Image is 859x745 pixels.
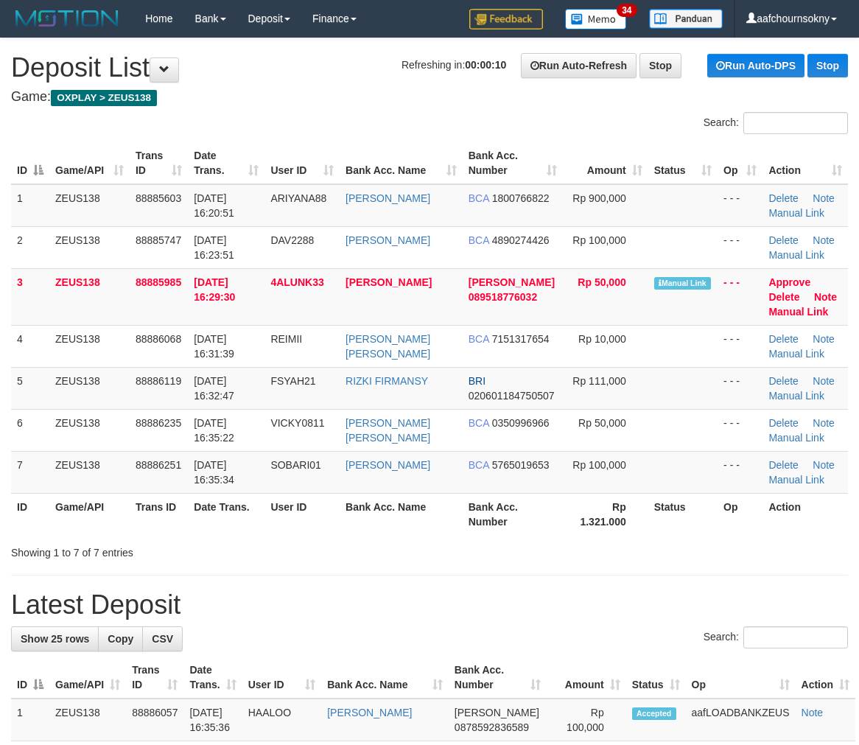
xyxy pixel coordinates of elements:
[704,112,848,134] label: Search:
[11,451,49,493] td: 7
[813,417,835,429] a: Note
[194,276,235,303] span: [DATE] 16:29:30
[718,226,762,268] td: - - -
[768,390,824,402] a: Manual Link
[346,276,432,288] a: [PERSON_NAME]
[563,493,648,535] th: Rp 1.321.000
[49,409,130,451] td: ZEUS138
[743,112,848,134] input: Search:
[136,417,181,429] span: 88886235
[11,657,49,699] th: ID: activate to sort column descending
[242,657,322,699] th: User ID: activate to sort column ascending
[21,633,89,645] span: Show 25 rows
[469,192,489,204] span: BCA
[463,142,564,184] th: Bank Acc. Number: activate to sort column ascending
[718,184,762,227] td: - - -
[327,707,412,718] a: [PERSON_NAME]
[469,234,489,246] span: BCA
[136,276,181,288] span: 88885985
[626,657,686,699] th: Status: activate to sort column ascending
[194,459,234,486] span: [DATE] 16:35:34
[813,192,835,204] a: Note
[768,249,824,261] a: Manual Link
[455,707,539,718] span: [PERSON_NAME]
[11,7,123,29] img: MOTION_logo.png
[768,234,798,246] a: Delete
[492,459,550,471] span: Copy 5765019653 to clipboard
[11,226,49,268] td: 2
[340,142,463,184] th: Bank Acc. Name: activate to sort column ascending
[346,333,430,360] a: [PERSON_NAME] [PERSON_NAME]
[768,417,798,429] a: Delete
[743,626,848,648] input: Search:
[813,333,835,345] a: Note
[572,459,625,471] span: Rp 100,000
[521,53,637,78] a: Run Auto-Refresh
[194,417,234,444] span: [DATE] 16:35:22
[136,333,181,345] span: 88886068
[136,375,181,387] span: 88886119
[469,375,485,387] span: BRI
[49,493,130,535] th: Game/API
[270,417,324,429] span: VICKY0811
[183,657,242,699] th: Date Trans.: activate to sort column ascending
[242,699,322,741] td: HAALOO
[547,699,626,741] td: Rp 100,000
[796,657,856,699] th: Action: activate to sort column ascending
[264,493,340,535] th: User ID
[762,142,848,184] th: Action: activate to sort column ascending
[718,367,762,409] td: - - -
[768,432,824,444] a: Manual Link
[136,234,181,246] span: 88885747
[11,699,49,741] td: 1
[346,192,430,204] a: [PERSON_NAME]
[648,493,718,535] th: Status
[578,333,626,345] span: Rp 10,000
[11,184,49,227] td: 1
[11,493,49,535] th: ID
[142,626,183,651] a: CSV
[136,459,181,471] span: 88886251
[188,493,264,535] th: Date Trans.
[617,4,637,17] span: 34
[768,306,828,318] a: Manual Link
[270,333,302,345] span: REIMII
[762,493,848,535] th: Action
[270,459,320,471] span: SOBARI01
[11,367,49,409] td: 5
[130,142,188,184] th: Trans ID: activate to sort column ascending
[814,291,837,303] a: Note
[51,90,157,106] span: OXPLAY > ZEUS138
[768,459,798,471] a: Delete
[321,657,449,699] th: Bank Acc. Name: activate to sort column ascending
[648,142,718,184] th: Status: activate to sort column ascending
[270,276,323,288] span: 4ALUNK33
[813,234,835,246] a: Note
[49,226,130,268] td: ZEUS138
[346,375,428,387] a: RIZKI FIRMANSY
[813,459,835,471] a: Note
[547,657,626,699] th: Amount: activate to sort column ascending
[126,657,183,699] th: Trans ID: activate to sort column ascending
[768,276,810,288] a: Approve
[565,9,627,29] img: Button%20Memo.svg
[654,277,711,290] span: Manually Linked
[469,276,555,288] span: [PERSON_NAME]
[49,184,130,227] td: ZEUS138
[49,657,126,699] th: Game/API: activate to sort column ascending
[11,142,49,184] th: ID: activate to sort column descending
[402,59,506,71] span: Refreshing in:
[469,9,543,29] img: Feedback.jpg
[126,699,183,741] td: 88886057
[492,192,550,204] span: Copy 1800766822 to clipboard
[49,325,130,367] td: ZEUS138
[130,493,188,535] th: Trans ID
[11,325,49,367] td: 4
[194,192,234,219] span: [DATE] 16:20:51
[639,53,681,78] a: Stop
[455,721,529,733] span: Copy 0878592836589 to clipboard
[802,707,824,718] a: Note
[194,333,234,360] span: [DATE] 16:31:39
[136,192,181,204] span: 88885603
[469,291,537,303] span: Copy 089518776032 to clipboard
